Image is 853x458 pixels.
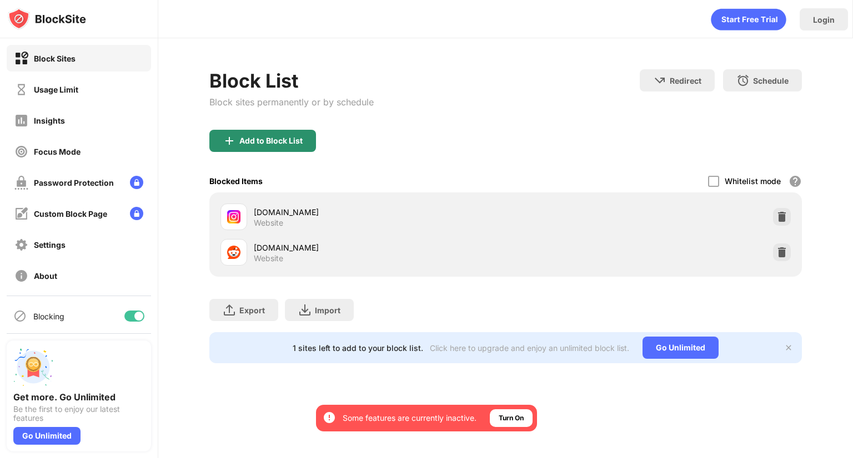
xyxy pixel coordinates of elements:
[8,8,86,30] img: logo-blocksite.svg
[293,343,423,353] div: 1 sites left to add to your block list.
[227,246,240,259] img: favicons
[254,242,505,253] div: [DOMAIN_NAME]
[14,238,28,252] img: settings-off.svg
[254,218,283,228] div: Website
[254,206,505,218] div: [DOMAIN_NAME]
[343,413,476,424] div: Some features are currently inactive.
[33,312,64,321] div: Blocking
[209,176,263,186] div: Blocked Items
[14,145,28,159] img: focus-off.svg
[130,176,143,189] img: lock-menu.svg
[14,52,28,65] img: block-on.svg
[34,54,76,63] div: Block Sites
[643,337,719,359] div: Go Unlimited
[725,176,781,186] div: Whitelist mode
[670,76,701,85] div: Redirect
[14,83,28,96] img: time-usage-off.svg
[239,136,303,145] div: Add to Block List
[254,253,283,263] div: Website
[13,309,27,323] img: blocking-icon.svg
[209,69,374,92] div: Block List
[784,343,793,352] img: x-button.svg
[34,85,78,94] div: Usage Limit
[14,269,28,283] img: about-off.svg
[315,306,340,315] div: Import
[227,210,240,223] img: favicons
[34,240,66,250] div: Settings
[813,15,835,24] div: Login
[430,343,629,353] div: Click here to upgrade and enjoy an unlimited block list.
[34,271,57,281] div: About
[13,405,144,423] div: Be the first to enjoy our latest features
[14,176,28,190] img: password-protection-off.svg
[499,413,524,424] div: Turn On
[13,391,144,403] div: Get more. Go Unlimited
[711,8,786,30] div: animation
[34,178,114,187] div: Password Protection
[34,116,65,125] div: Insights
[209,96,374,108] div: Block sites permanently or by schedule
[34,209,107,218] div: Custom Block Page
[239,306,265,315] div: Export
[130,207,143,220] img: lock-menu.svg
[323,411,336,424] img: error-circle-white.svg
[34,147,81,156] div: Focus Mode
[753,76,789,85] div: Schedule
[14,114,28,128] img: insights-off.svg
[14,207,28,221] img: customize-block-page-off.svg
[13,427,81,445] div: Go Unlimited
[13,347,53,387] img: push-unlimited.svg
